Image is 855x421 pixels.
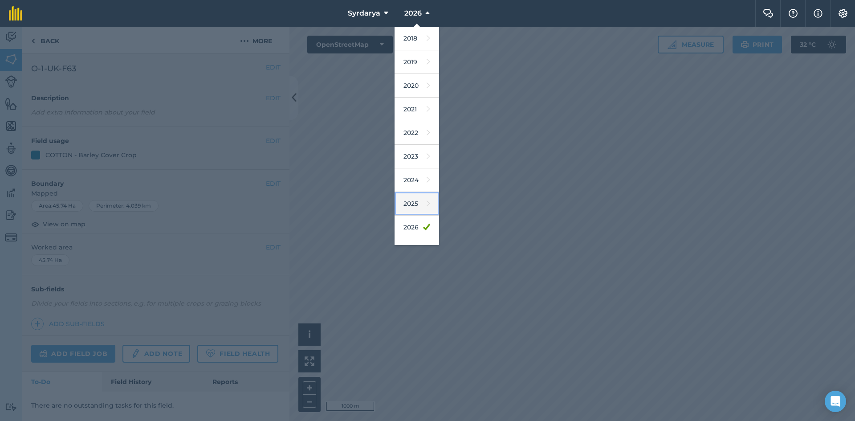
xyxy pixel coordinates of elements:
[395,50,439,74] a: 2019
[395,121,439,145] a: 2022
[838,9,848,18] img: A cog icon
[395,98,439,121] a: 2021
[788,9,798,18] img: A question mark icon
[395,74,439,98] a: 2020
[395,239,439,263] a: 2027
[404,8,422,19] span: 2026
[763,9,774,18] img: Two speech bubbles overlapping with the left bubble in the forefront
[825,391,846,412] div: Open Intercom Messenger
[9,6,22,20] img: fieldmargin Logo
[395,192,439,216] a: 2025
[348,8,380,19] span: Syrdarya
[814,8,822,19] img: svg+xml;base64,PHN2ZyB4bWxucz0iaHR0cDovL3d3dy53My5vcmcvMjAwMC9zdmciIHdpZHRoPSIxNyIgaGVpZ2h0PSIxNy...
[395,216,439,239] a: 2026
[395,27,439,50] a: 2018
[395,145,439,168] a: 2023
[395,168,439,192] a: 2024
